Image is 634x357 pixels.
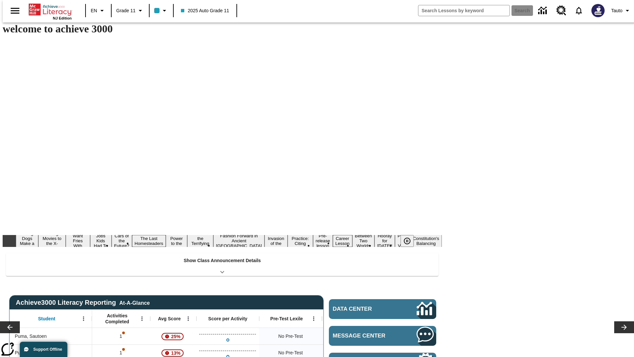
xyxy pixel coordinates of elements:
[587,2,609,19] button: Select a new avatar
[183,314,193,324] button: Open Menu
[611,7,622,14] span: Tauto
[166,230,187,252] button: Slide 7 Solar Power to the People
[3,5,96,11] body: Maximum 600 characters Press Escape to exit toolbar Press Alt + F10 to reach toolbar
[92,328,150,344] div: 1, One or more Activity scores may be invalid., Puma, Sautoen
[184,257,261,264] p: Show Class Announcement Details
[33,347,62,352] span: Support Offline
[29,3,72,16] a: Home
[270,316,303,322] span: Pre-Test Lexile
[116,7,135,14] span: Grade 11
[20,342,67,357] button: Support Offline
[333,235,352,247] button: Slide 13 Career Lesson
[333,306,395,312] span: Data Center
[278,333,303,340] span: No Pre-Test, Puma, Sautoen
[418,5,510,16] input: search field
[329,326,436,346] a: Message Center
[187,230,213,252] button: Slide 8 Attack of the Terrifying Tomatoes
[309,314,319,324] button: Open Menu
[570,2,587,19] a: Notifications
[401,235,414,247] button: Pause
[112,232,132,249] button: Slide 5 Cars of the Future?
[609,5,634,17] button: Profile/Settings
[66,227,90,254] button: Slide 3 Do You Want Fries With That?
[401,235,420,247] div: Pause
[213,232,264,249] button: Slide 9 Fashion Forward in Ancient Rome
[208,316,248,322] span: Score per Activity
[90,227,112,254] button: Slide 4 Dirty Jobs Kids Had To Do
[16,299,150,306] span: Achieve3000 Literacy Reporting
[374,232,395,249] button: Slide 15 Hooray for Constitution Day!
[333,333,397,339] span: Message Center
[152,5,171,17] button: Class color is light blue. Change class color
[79,314,88,324] button: Open Menu
[137,314,147,324] button: Open Menu
[119,349,123,356] p: 1
[16,230,38,252] button: Slide 1 Diving Dogs Make a Splash
[119,333,123,340] p: 1
[3,23,442,35] h1: welcome to achieve 3000
[132,235,166,247] button: Slide 6 The Last Homesteaders
[181,7,229,14] span: 2025 Auto Grade 11
[288,230,313,252] button: Slide 11 Mixed Practice: Citing Evidence
[53,16,72,20] span: NJ Edition
[91,7,97,14] span: EN
[6,253,439,276] div: Show Class Announcement Details
[313,232,333,249] button: Slide 12 Pre-release lesson
[264,230,288,252] button: Slide 10 The Invasion of the Free CD
[552,2,570,20] a: Resource Center, Will open in new tab
[5,1,25,20] button: Open side menu
[591,4,605,17] img: Avatar
[119,299,150,306] div: At-A-Glance
[395,232,410,249] button: Slide 16 Point of View
[114,5,147,17] button: Grade: Grade 11, Select a grade
[88,5,109,17] button: Language: EN, Select a language
[38,316,55,322] span: Student
[95,313,139,325] span: Activities Completed
[168,331,183,342] span: 25%
[614,321,634,333] button: Lesson carousel, Next
[534,2,552,20] a: Data Center
[329,299,436,319] a: Data Center
[352,232,375,249] button: Slide 14 Between Two Worlds
[15,333,47,340] span: Puma, Sautoen
[278,349,303,356] span: No Pre-Test, Puma, Sautoes
[29,2,72,20] div: Home
[38,230,66,252] button: Slide 2 Taking Movies to the X-Dimension
[150,328,196,344] div: , 25%, Attention! This student's Average First Try Score of 25% is below 65%, Puma, Sautoen
[158,316,181,322] span: Avg Score
[410,230,442,252] button: Slide 17 The Constitution's Balancing Act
